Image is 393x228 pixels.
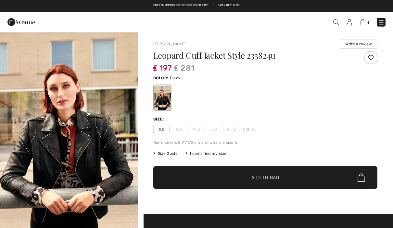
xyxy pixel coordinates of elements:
[7,18,35,25] a: 1ère Avenue
[378,19,385,26] img: Menu
[340,40,377,49] button: Write a review
[241,125,257,134] span: XXL
[360,19,365,25] img: Shopping Bag
[154,85,171,110] div: Black
[153,116,166,122] div: Size:
[179,128,182,131] img: ring-m.svg
[360,18,369,26] a: 1
[185,151,226,156] div: I can't find my size
[153,3,209,8] a: Free shipping on orders over ₤120
[7,16,35,28] img: 1ère Avenue
[153,42,186,46] a: [PERSON_NAME]
[218,3,240,8] a: Easy Returns
[214,128,217,131] img: ring-m.svg
[347,19,352,26] img: My Info
[153,151,178,156] span: Size Guide
[233,128,236,131] img: ring-m.svg
[153,125,170,134] span: XS
[188,125,205,134] span: M
[153,76,169,80] span: Color:
[251,174,279,181] span: Add to Bag
[153,140,378,145] div: Our model is 5'9"/175 cm and wears a size 6.
[174,62,195,74] span: ₤ 281
[153,51,340,60] h1: Leopard Cuff Jacket Style 233824u
[333,19,339,25] img: Search
[153,57,172,73] span: ₤ 197
[252,128,255,131] img: ring-m.svg
[197,128,200,131] img: ring-m.svg
[170,76,181,80] span: Black
[358,173,365,182] img: Bag.svg
[223,125,240,134] span: XL
[367,20,369,25] span: 1
[171,125,187,134] span: S
[153,166,378,189] button: Add to Bag
[206,125,222,134] span: L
